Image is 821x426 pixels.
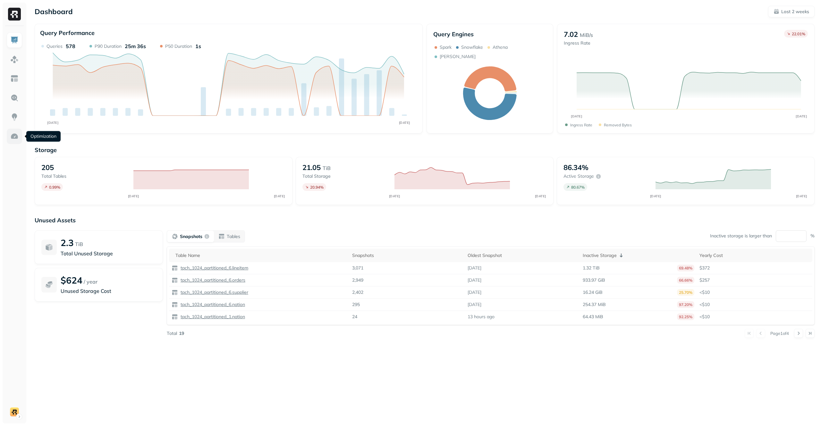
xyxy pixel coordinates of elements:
p: 25m 36s [125,43,146,49]
tspan: [DATE] [535,194,546,198]
img: Insights [10,113,19,121]
tspan: [DATE] [128,194,139,198]
p: 66.66% [677,277,694,284]
p: TiB [75,240,83,248]
p: Queries [47,43,63,49]
tspan: [DATE] [650,194,661,198]
p: 16.24 GiB [583,289,603,295]
p: MiB/s [580,31,593,39]
p: [PERSON_NAME] [440,54,476,60]
img: Optimization [10,132,19,141]
p: Inactive storage is larger than [710,233,772,239]
p: 20.94 % [310,185,324,190]
img: Dashboard [10,36,19,44]
p: 1.32 TiB [583,265,600,271]
p: 24 [352,314,357,320]
p: 86.34% [563,163,588,172]
p: 69.48% [677,265,694,271]
p: Total storage [302,173,388,179]
p: [DATE] [468,302,481,308]
a: tpch_1024_partitioned_1.nation [178,314,245,320]
p: 22.01 % [792,31,805,36]
tspan: [DATE] [399,121,410,125]
p: Inactive Storage [583,252,617,259]
p: Total Unused Storage [61,250,156,257]
img: table [172,265,178,271]
p: <$10 [699,314,810,320]
img: Query Explorer [10,94,19,102]
div: Oldest Snapshot [468,252,578,259]
a: tpch_1024_partitioned_6.supplier [178,289,248,295]
p: Ingress Rate [570,123,592,127]
img: Assets [10,55,19,64]
p: Spark [440,44,452,50]
img: table [172,277,178,284]
p: $372 [699,265,810,271]
p: tpch_1024_partitioned_6.orders [179,277,245,283]
p: <$10 [699,302,810,308]
p: Active storage [563,173,594,179]
p: Ingress Rate [564,40,593,46]
p: [DATE] [468,289,481,295]
p: 2.3 [61,237,74,248]
p: tpch_1024_partitioned_6.lineitem [179,265,248,271]
p: 25.70% [677,289,694,296]
p: 3,071 [352,265,363,271]
p: tpch_1024_partitioned_6.nation [179,302,245,308]
p: 13 hours ago [468,314,495,320]
tspan: [DATE] [571,114,582,118]
p: [DATE] [468,265,481,271]
img: Asset Explorer [10,74,19,83]
p: Unused Storage Cost [61,287,156,295]
p: Query Engines [433,30,546,38]
p: Page 1 of 4 [770,330,789,336]
img: table [172,302,178,308]
img: Ryft [8,8,21,21]
p: Tables [227,234,240,240]
a: tpch_1024_partitioned_6.orders [178,277,245,283]
a: tpch_1024_partitioned_6.lineitem [178,265,248,271]
p: <$10 [699,289,810,295]
p: [DATE] [468,277,481,283]
tspan: [DATE] [47,121,58,125]
img: table [172,314,178,320]
a: tpch_1024_partitioned_6.nation [178,302,245,308]
p: 64.43 MiB [583,314,603,320]
p: tpch_1024_partitioned_1.nation [179,314,245,320]
p: Storage [35,146,815,154]
button: Last 2 weeks [768,6,815,17]
div: Yearly Cost [699,252,810,259]
p: % [810,233,815,239]
p: 295 [352,302,360,308]
div: Snapshots [352,252,462,259]
p: 0.99 % [49,185,60,190]
p: Snapshots [180,234,202,240]
img: table [172,289,178,296]
tspan: [DATE] [796,114,807,118]
p: Total [167,330,177,337]
p: $257 [699,277,810,283]
p: 80.67 % [571,185,585,190]
img: demo [10,407,19,416]
p: Last 2 weeks [781,9,809,15]
p: P90 Duration [95,43,122,49]
p: 205 [41,163,54,172]
p: 933.97 GiB [583,277,605,283]
p: 97.20% [677,301,694,308]
p: 578 [66,43,75,49]
p: / year [84,278,97,285]
p: 7.02 [564,30,578,39]
p: 2,402 [352,289,363,295]
p: P50 Duration [165,43,192,49]
p: Snowflake [461,44,483,50]
p: Unused Assets [35,217,815,224]
p: Query Performance [40,29,95,37]
tspan: [DATE] [389,194,400,198]
p: Dashboard [35,7,73,16]
p: $624 [61,275,82,286]
p: 19 [179,330,184,337]
p: Removed bytes [604,123,632,127]
tspan: [DATE] [796,194,807,198]
p: 92.25% [677,313,694,320]
p: 254.37 MiB [583,302,606,308]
